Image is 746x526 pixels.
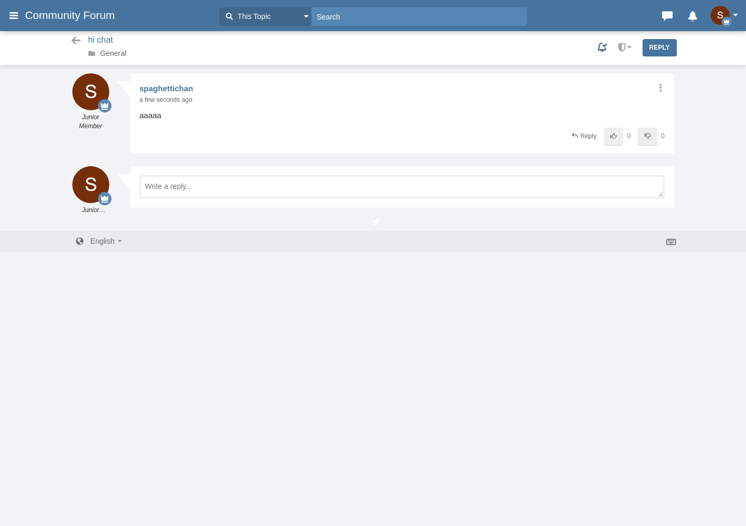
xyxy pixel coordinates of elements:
button: This Topic [219,7,311,26]
a: General [100,49,127,58]
em: Junior Member [70,113,112,131]
span: hi chat [88,35,113,44]
span: English [90,237,115,245]
div: aaaaa [139,110,665,122]
span: 0 [661,132,665,140]
img: o7bS5wAAAAZJREFUAwBI7gTLI2Q4KgAAAABJRU5ErkJggg== [72,166,109,203]
span: This Topic [235,11,271,22]
img: o7bS5wAAAAZJREFUAwBI7gTLI2Q4KgAAAABJRU5ErkJggg== [711,6,730,25]
a: Reply [643,39,677,56]
span: Community Forum [25,9,122,22]
a: Reply [570,132,597,141]
span: 0 [627,132,630,140]
em: Junior Member [70,206,112,215]
span: Reply [580,132,597,140]
img: o7bS5wAAAAZJREFUAwBI7gTLI2Q4KgAAAABJRU5ErkJggg== [72,73,109,110]
a: spaghettichan [139,84,193,93]
time: Sep 14, 2025 8:20 PM [139,96,192,103]
input: Search [311,7,527,26]
a: Community Forum [25,6,214,25]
